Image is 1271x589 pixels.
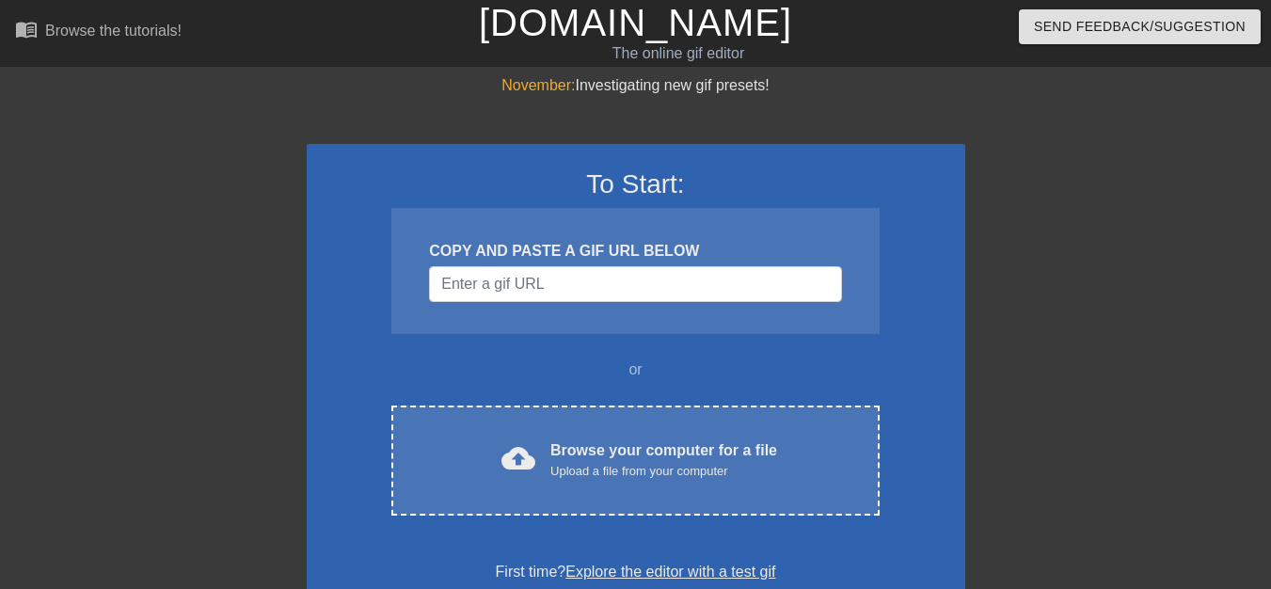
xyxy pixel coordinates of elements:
[501,77,575,93] span: November:
[429,240,841,263] div: COPY AND PASTE A GIF URL BELOW
[307,74,965,97] div: Investigating new gif presets!
[565,564,775,580] a: Explore the editor with a test gif
[15,18,38,40] span: menu_book
[550,462,777,481] div: Upload a file from your computer
[1034,15,1246,39] span: Send Feedback/Suggestion
[15,18,182,47] a: Browse the tutorials!
[356,358,916,381] div: or
[1019,9,1261,44] button: Send Feedback/Suggestion
[331,561,941,583] div: First time?
[501,441,535,475] span: cloud_upload
[429,266,841,302] input: Username
[433,42,923,65] div: The online gif editor
[45,23,182,39] div: Browse the tutorials!
[479,2,792,43] a: [DOMAIN_NAME]
[331,168,941,200] h3: To Start:
[550,439,777,481] div: Browse your computer for a file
